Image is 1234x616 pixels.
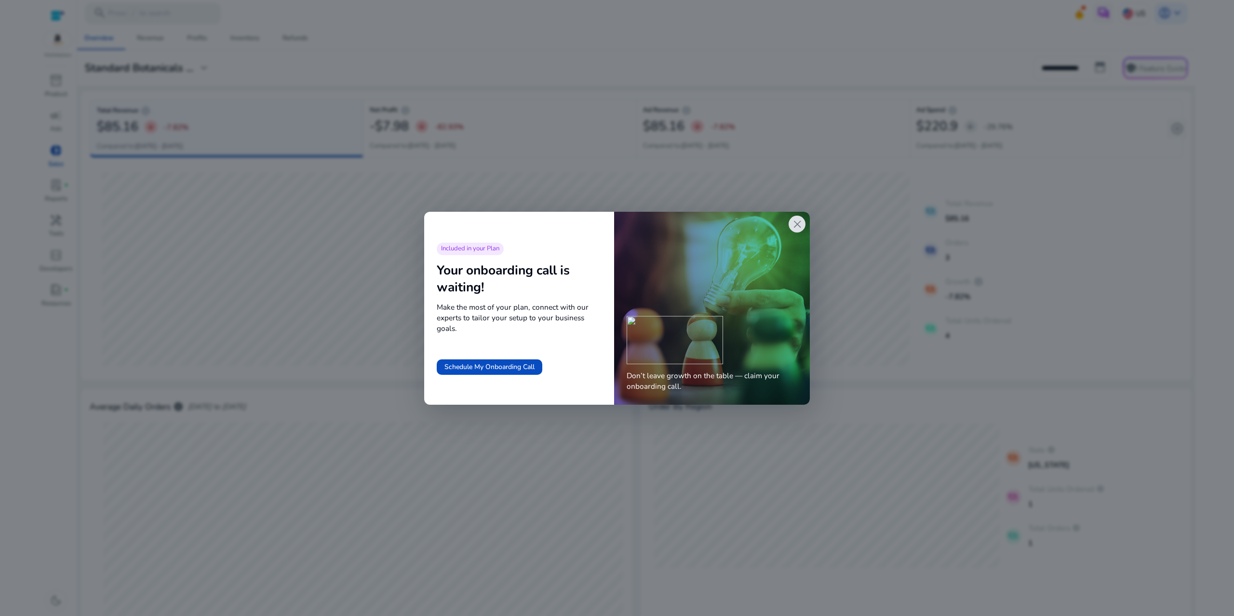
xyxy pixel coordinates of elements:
span: Schedule My Onboarding Call [444,362,535,372]
span: Included in your Plan [441,245,499,253]
span: Don’t leave growth on the table — claim your onboarding call. [627,370,797,392]
button: Schedule My Onboarding Call [437,359,542,375]
span: Make the most of your plan, connect with our experts to tailor your setup to your business goals. [437,302,601,334]
div: Your onboarding call is waiting! [437,262,601,296]
span: close [791,218,804,231]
